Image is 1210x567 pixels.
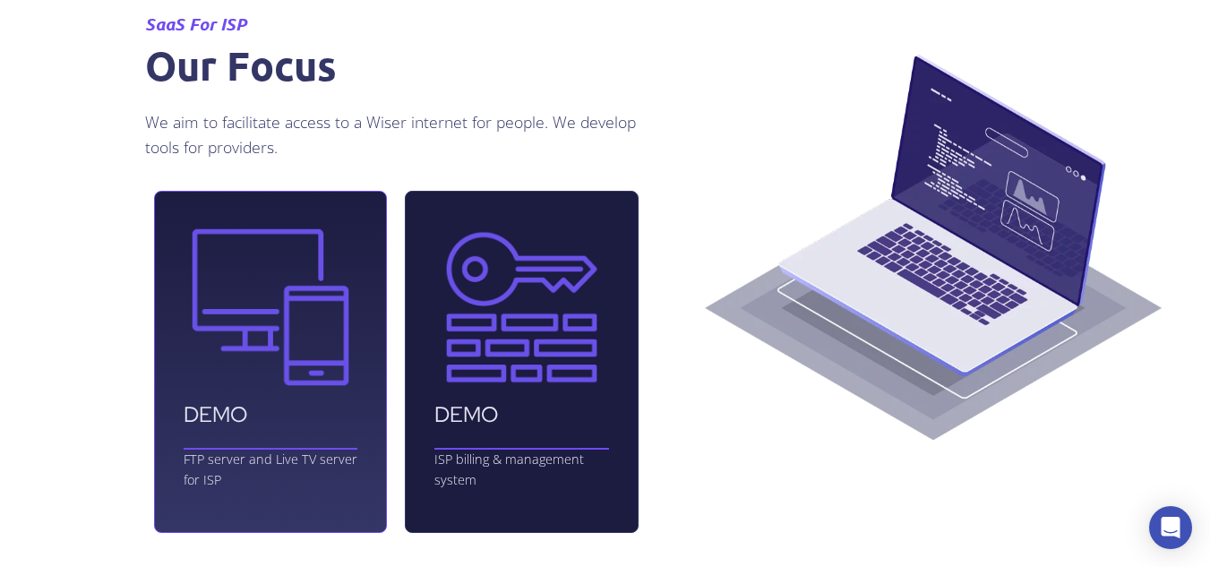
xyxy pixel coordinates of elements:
p: FTP server and Live TV server for ISP [184,449,358,490]
a: DEMO [434,400,498,428]
h2: our focus [145,46,648,86]
p: ISP billing & management system [434,449,609,490]
img: screen_icon.png [184,220,358,395]
div: Open Intercom Messenger [1149,506,1192,549]
p: We aim to facilitate access to a Wiser internet for people. We develop tools for providers. [145,109,648,159]
img: firewall_icon.png [434,220,609,395]
span: SaaS for ISP [145,13,246,35]
a: DEMO [184,400,247,428]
